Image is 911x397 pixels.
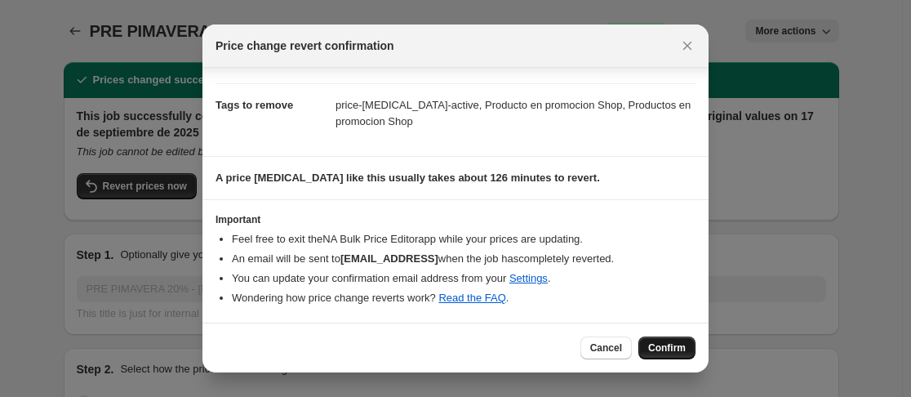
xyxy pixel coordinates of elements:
li: An email will be sent to when the job has completely reverted . [232,251,695,267]
dd: price-[MEDICAL_DATA]-active, Producto en promocion Shop, Productos en promocion Shop [336,83,695,143]
button: Confirm [638,337,695,359]
b: A price [MEDICAL_DATA] like this usually takes about 126 minutes to revert. [216,172,600,184]
b: [EMAIL_ADDRESS] [340,252,438,265]
a: Read the FAQ [438,292,505,304]
span: Tags to remove [216,99,293,111]
button: Close [676,34,699,57]
li: Wondering how price change reverts work? . [232,290,695,306]
li: You can update your confirmation email address from your . [232,270,695,287]
span: Confirm [648,341,686,355]
span: Cancel [590,341,622,355]
a: Settings [509,272,548,284]
h3: Important [216,213,695,226]
span: Price change revert confirmation [216,38,394,54]
button: Cancel [580,337,632,359]
li: Feel free to exit the NA Bulk Price Editor app while your prices are updating. [232,231,695,248]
